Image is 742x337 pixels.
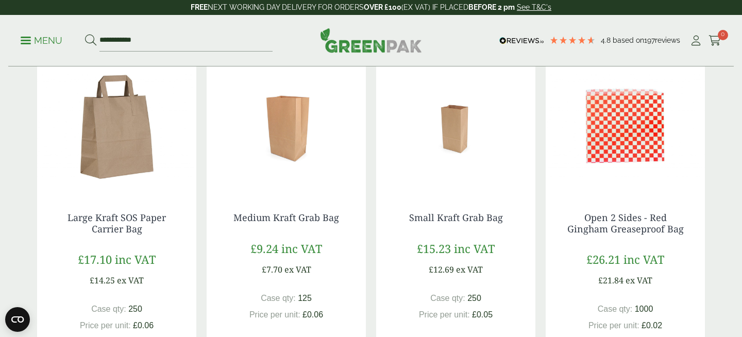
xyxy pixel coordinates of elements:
span: Case qty: [430,294,465,302]
a: Menu [21,35,62,45]
span: Case qty: [598,305,633,313]
span: 125 [298,294,312,302]
span: 250 [128,305,142,313]
div: 4.79 Stars [549,36,596,45]
span: ex VAT [626,275,652,286]
span: ex VAT [456,264,483,275]
span: £0.06 [133,321,154,330]
span: £9.24 [250,241,278,256]
p: Menu [21,35,62,47]
span: 250 [467,294,481,302]
img: 3330040 Small Kraft Grab Bag V1 [376,63,535,192]
span: £15.23 [417,241,451,256]
img: 3330041 Medium Kraft Grab Bag V1 [207,63,366,192]
span: 0 [718,30,728,40]
span: £0.06 [302,310,323,319]
a: 0 [709,33,721,48]
img: REVIEWS.io [499,37,544,44]
span: Price per unit: [249,310,300,319]
span: 1000 [635,305,653,313]
a: Open 2 Sides - Red Gingham Greaseproof Bag [567,211,684,235]
span: inc VAT [454,241,495,256]
button: Open CMP widget [5,307,30,332]
span: Price per unit: [588,321,639,330]
span: 197 [644,36,655,44]
a: See T&C's [517,3,551,11]
strong: FREE [191,3,208,11]
span: £7.70 [262,264,282,275]
strong: BEFORE 2 pm [468,3,515,11]
span: inc VAT [115,251,156,267]
span: Case qty: [261,294,296,302]
i: Cart [709,36,721,46]
span: inc VAT [281,241,322,256]
span: Price per unit: [80,321,131,330]
img: Red Gingham Greaseproof Bag - Open 2 Sides-0 [546,63,705,192]
i: My Account [689,36,702,46]
span: £26.21 [586,251,620,267]
span: ex VAT [117,275,144,286]
a: Small Kraft Grab Bag [409,211,503,224]
span: Based on [613,36,644,44]
span: £12.69 [429,264,454,275]
span: Case qty: [91,305,126,313]
span: £14.25 [90,275,115,286]
span: inc VAT [623,251,664,267]
span: ex VAT [284,264,311,275]
a: Medium Kraft Grab Bag [233,211,339,224]
span: £0.05 [472,310,493,319]
span: £17.10 [78,251,112,267]
span: reviews [655,36,680,44]
img: Large Kraft SOS Paper Carrier Bag-0 [37,63,196,192]
strong: OVER £100 [364,3,401,11]
a: Large Kraft SOS Paper Carrier Bag [68,211,166,235]
span: £0.02 [642,321,662,330]
span: Price per unit: [419,310,470,319]
img: GreenPak Supplies [320,28,422,53]
span: £21.84 [598,275,623,286]
span: 4.8 [601,36,613,44]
